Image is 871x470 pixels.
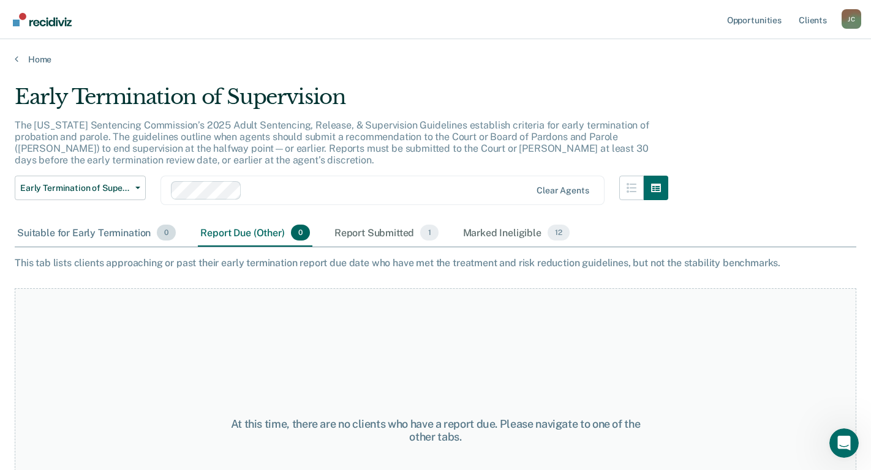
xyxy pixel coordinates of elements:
span: 0 [157,225,176,241]
span: 12 [548,225,570,241]
div: Clear agents [537,185,589,196]
button: Early Termination of Supervision [15,176,146,200]
a: Home [15,54,856,65]
div: J C [842,9,861,29]
iframe: Intercom live chat [829,428,859,458]
p: The [US_STATE] Sentencing Commission’s 2025 Adult Sentencing, Release, & Supervision Guidelines e... [15,119,649,166]
div: Marked Ineligible12 [461,220,572,247]
span: Early Termination of Supervision [20,183,130,193]
div: This tab lists clients approaching or past their early termination report due date who have met t... [15,257,856,269]
span: 0 [291,225,310,241]
div: Report Due (Other)0 [198,220,312,247]
div: Report Submitted1 [332,220,441,247]
div: Suitable for Early Termination0 [15,220,178,247]
button: Profile dropdown button [842,9,861,29]
div: At this time, there are no clients who have a report due. Please navigate to one of the other tabs. [225,417,646,444]
img: Recidiviz [13,13,72,26]
span: 1 [420,225,438,241]
div: Early Termination of Supervision [15,84,668,119]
